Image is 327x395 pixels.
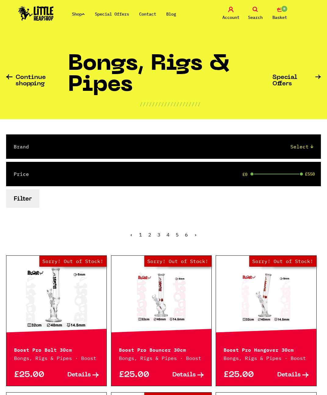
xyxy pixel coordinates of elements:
button: Filter [6,189,39,208]
a: Shop [72,11,85,17]
span: Sorry! Out of Stock! [39,256,106,267]
img: Little Head Shop Logo [18,6,54,21]
span: Basket [272,14,287,21]
a: 1 [139,232,142,238]
p: Boost Pro Bouncer 30cm [119,346,204,353]
span: Details [172,372,196,378]
span: 0 [281,5,288,12]
span: Sorry! Out of Stock! [144,256,211,267]
span: £550 [305,172,315,176]
a: Details [266,372,308,378]
p: £25.00 [14,372,56,378]
a: « Previous [130,232,133,238]
a: Contact [139,11,156,17]
p: //////////////////// [140,100,201,108]
p: £25.00 [224,372,266,378]
a: 4 [167,232,170,238]
span: £0 [243,172,247,177]
p: £25.00 [119,372,161,378]
span: 2 [148,232,151,238]
p: Boost Pro Bolt 30cm [14,346,99,353]
p: Bongs, Rigs & Pipes · Boost [224,354,308,362]
a: 0 Basket [269,7,290,21]
a: Out of Stock Hurry! Low Stock Sorry! Out of Stock! [6,266,106,327]
span: Details [67,372,91,378]
p: Boost Pro Hangover 30cm [224,346,308,353]
label: Price [14,170,29,178]
p: Bongs, Rigs & Pipes · Boost [14,354,99,362]
a: Details [161,372,204,378]
a: Special Offers [95,11,129,17]
a: Blog [166,11,176,17]
h1: Bongs, Rigs & Pipes [68,54,272,100]
p: Bongs, Rigs & Pipes · Boost [119,354,204,362]
span: Account [222,14,239,21]
label: Brand [14,143,29,150]
a: Details [56,372,99,378]
a: Special Offers [272,74,321,87]
span: Search [248,14,263,21]
a: 6 [185,232,188,238]
a: Out of Stock Hurry! Low Stock Sorry! Out of Stock! [111,266,211,327]
span: Sorry! Out of Stock! [249,256,316,267]
a: Out of Stock Hurry! Low Stock Sorry! Out of Stock! [216,266,316,327]
a: 3 [157,232,160,238]
a: Continue shopping [6,74,68,87]
a: Next » [194,232,197,238]
span: Details [277,372,301,378]
a: Search [245,7,266,21]
a: 5 [176,232,179,238]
